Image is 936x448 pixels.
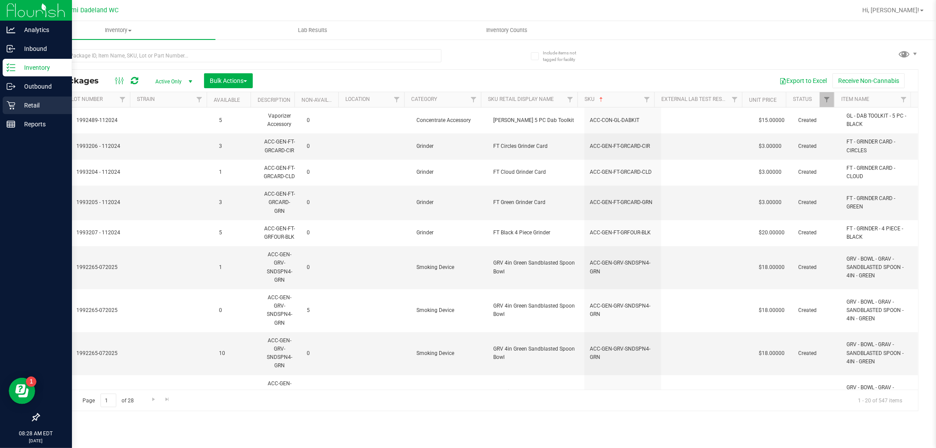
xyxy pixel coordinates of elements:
[263,224,296,242] div: ACC-GEN-FT-GRFOUR-BLK
[754,114,789,127] span: $15.00000
[416,349,483,358] span: Smoking Device
[590,116,656,125] span: ACC-CON-GL-DABKIT
[307,263,340,272] span: 0
[793,96,812,102] a: Status
[76,168,132,176] span: 1993204 - 112024
[475,26,540,34] span: Inventory Counts
[846,298,913,323] span: GRV - BOWL - GRAV - SANDBLASTED SPOON - 4IN - GREEN
[754,304,789,317] span: $18.00000
[410,21,604,39] a: Inventory Counts
[263,250,296,285] div: ACC-GEN-GRV-SNDSPN4-GRN
[100,394,116,407] input: 1
[832,73,905,88] button: Receive Non-Cannabis
[416,229,483,237] span: Grinder
[7,82,15,91] inline-svg: Outbound
[7,25,15,34] inline-svg: Analytics
[15,62,68,73] p: Inventory
[263,379,296,414] div: ACC-GEN-GRV-SNDSPN4-SMK
[4,430,68,437] p: 08:28 AM EDT
[301,97,341,103] a: Non-Available
[590,198,656,207] span: ACC-GEN-FT-GRCARD-GRN
[76,263,132,272] span: 1992265-072025
[137,96,155,102] a: Strain
[590,168,656,176] span: ACC-GEN-FT-GRCARD-CLD
[390,92,404,107] a: Filter
[307,306,340,315] span: 5
[15,81,68,92] p: Outbound
[543,50,587,63] span: Include items not tagged for facility
[563,92,577,107] a: Filter
[754,166,786,179] span: $3.00000
[728,92,742,107] a: Filter
[846,164,913,181] span: FT - GRINDER CARD - CLOUD
[846,383,913,409] span: GRV - BOWL - GRAV - SANDBLASTED SPOON - 4IN - SMOKE
[21,26,215,34] span: Inventory
[416,168,483,176] span: Grinder
[590,229,656,237] span: ACC-GEN-FT-GRFOUR-BLK
[147,394,160,405] a: Go to the next page
[258,97,290,103] a: Description
[7,44,15,53] inline-svg: Inbound
[307,168,340,176] span: 0
[4,437,68,444] p: [DATE]
[416,142,483,151] span: Grinder
[493,302,579,319] span: GRV 4in Green Sandblasted Spoon Bowl
[640,92,654,107] a: Filter
[76,142,132,151] span: 1993206 - 112024
[214,97,240,103] a: Available
[846,255,913,280] span: GRV - BOWL - GRAV - SANDBLASTED SPOON - 4IN - GREEN
[754,226,789,239] span: $20.00000
[26,376,36,387] iframe: Resource center unread badge
[493,168,579,176] span: FT Cloud Grinder Card
[219,229,252,237] span: 5
[493,116,579,125] span: [PERSON_NAME] 5 PC Dab Toolkit
[307,116,340,125] span: 0
[798,198,836,207] span: Created
[846,112,913,129] span: GL - DAB TOOLKIT - 5 PC - BLACK
[46,76,108,86] span: All Packages
[416,116,483,125] span: Concentrate Accessory
[219,198,252,207] span: 3
[210,77,247,84] span: Bulk Actions
[851,394,909,407] span: 1 - 20 of 547 items
[798,349,836,358] span: Created
[590,142,656,151] span: ACC-GEN-FT-GRCARD-CIR
[7,63,15,72] inline-svg: Inventory
[841,96,869,102] a: Item Name
[754,347,789,360] span: $18.00000
[204,73,253,88] button: Bulk Actions
[21,21,215,39] a: Inventory
[798,142,836,151] span: Created
[263,336,296,371] div: ACC-GEN-GRV-SNDSPN4-GRN
[590,345,656,362] span: ACC-GEN-GRV-SNDSPN4-GRN
[846,340,913,366] span: GRV - BOWL - GRAV - SANDBLASTED SPOON - 4IN - GREEN
[798,306,836,315] span: Created
[263,189,296,216] div: ACC-GEN-FT-GRCARD-GRN
[15,119,68,129] p: Reports
[7,101,15,110] inline-svg: Retail
[846,225,913,241] span: FT - GRINDER - 4 PIECE - BLACK
[798,168,836,176] span: Created
[161,394,174,405] a: Go to the last page
[15,25,68,35] p: Analytics
[820,92,834,107] a: Filter
[493,229,579,237] span: FT Black 4 Piece Grinder
[416,306,483,315] span: Smoking Device
[219,349,252,358] span: 10
[798,263,836,272] span: Created
[76,116,132,125] span: 1992489-112024
[493,388,579,405] span: GRV 4in Smoke Sandblasted Spoon Bowl
[754,196,786,209] span: $3.00000
[488,96,554,102] a: Sku Retail Display Name
[263,137,296,155] div: ACC-GEN-FT-GRCARD-CIR
[219,263,252,272] span: 1
[15,100,68,111] p: Retail
[219,116,252,125] span: 5
[493,198,579,207] span: FT Green Grinder Card
[798,116,836,125] span: Created
[15,43,68,54] p: Inbound
[798,229,836,237] span: Created
[76,229,132,237] span: 1993207 - 112024
[754,261,789,274] span: $18.00000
